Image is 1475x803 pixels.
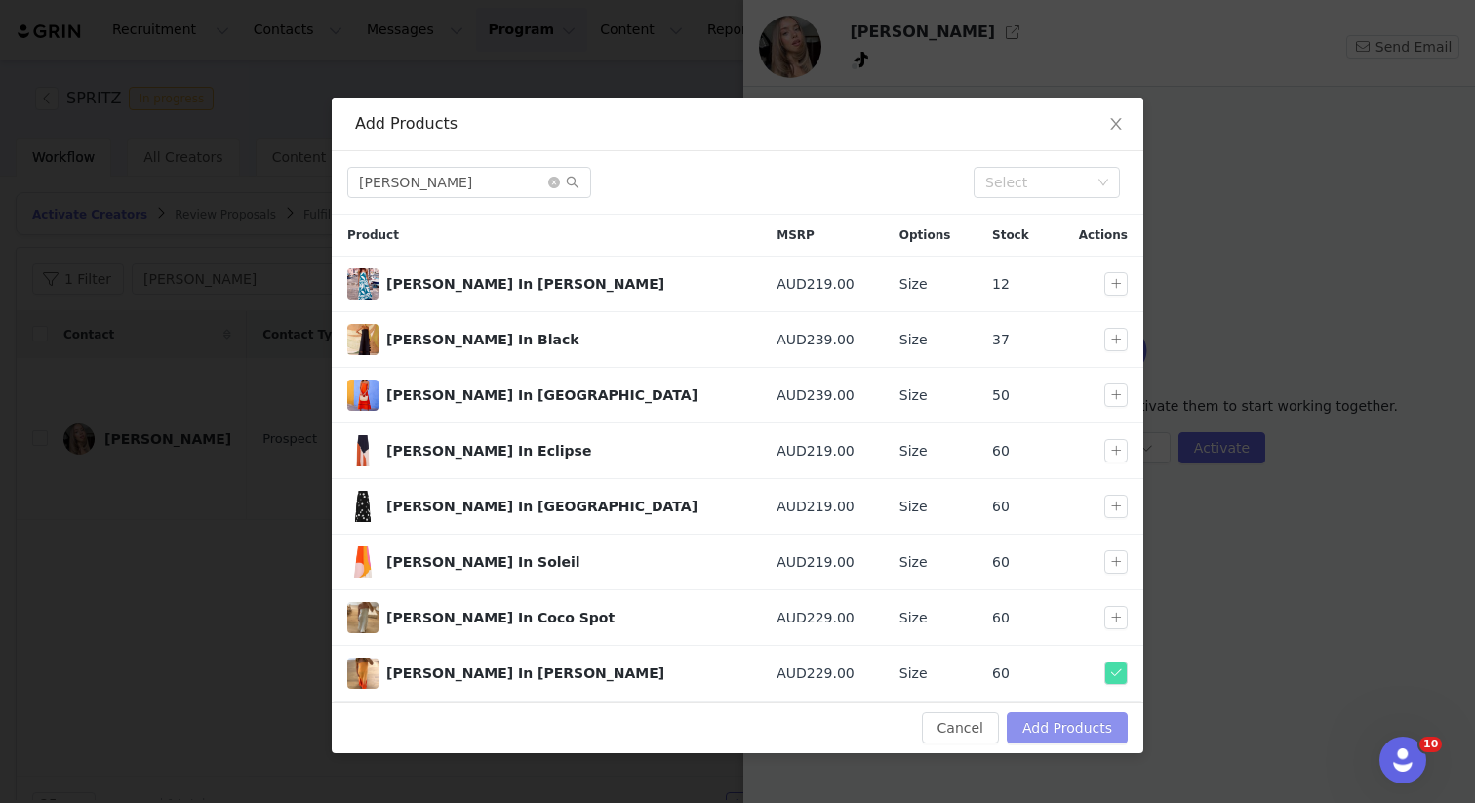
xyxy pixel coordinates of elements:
div: Add Products [355,113,1120,135]
span: 60 [992,608,1010,628]
span: 37 [992,330,1010,350]
div: [PERSON_NAME] In Soleil [386,552,745,573]
div: [PERSON_NAME] In Eclipse [386,441,745,462]
span: AUD219.00 [777,274,855,295]
span: 10 [1419,737,1442,752]
span: Options [899,226,951,244]
div: [PERSON_NAME] In Coco Spot [386,608,745,628]
span: AUD219.00 [777,497,855,517]
i: icon: close-circle [548,177,560,188]
div: Actions [1053,215,1143,256]
div: [PERSON_NAME] In [GEOGRAPHIC_DATA] [386,497,745,517]
input: Search... [347,167,591,198]
img: Gina-Dress-In-Black-and-Bettie-Sandal-In-Black-and-Babette-Sunglasses-In-Black_Day3_SHOT_18_0077-... [347,324,379,355]
img: Gina-Dress-In-Lipari-and-Dolly-Sunglasses-In-Cream-and-Greek-Sandal-In-Tan-SHOT_57_0007_94741d7a-... [347,268,379,300]
span: 12 [992,274,1010,295]
span: AUD229.00 [777,663,855,684]
img: GINADRESSMELLOW.jpg [347,658,379,689]
i: icon: close [1108,116,1124,132]
button: Close [1089,98,1143,152]
span: 60 [992,497,1010,517]
div: Select [985,173,1091,192]
div: Size [899,330,961,350]
div: Size [899,497,961,517]
div: Size [899,552,961,573]
div: [PERSON_NAME] In Black [386,330,745,350]
span: Stock [992,226,1029,244]
iframe: Intercom live chat [1379,737,1426,783]
i: icon: down [1097,177,1109,190]
span: Gina Dress In Mello [347,658,379,689]
i: icon: search [566,176,579,189]
button: Cancel [922,712,999,743]
span: Gina Dress In Coco Spot [347,602,379,633]
span: 60 [992,663,1010,684]
div: Size [899,663,961,684]
span: Gina Dress In Black [347,324,379,355]
div: [PERSON_NAME] In [PERSON_NAME] [386,274,745,295]
span: AUD229.00 [777,608,855,628]
span: 50 [992,385,1010,406]
span: Gina Dress In Eclipse [347,435,379,466]
div: Size [899,441,961,462]
span: Gina Dress In Punto [347,491,379,522]
div: Size [899,608,961,628]
span: AUD219.00 [777,552,855,573]
span: AUD239.00 [777,385,855,406]
span: 60 [992,552,1010,573]
img: Front-Gina-Dress-In-Punto.jpg [347,491,379,522]
div: Size [899,385,961,406]
span: 60 [992,441,1010,462]
img: Front-Gina-Dress-In-Soleil.jpg [347,546,379,578]
span: MSRP [777,226,815,244]
img: GINADRESSCOCOSPOT.jpg [347,602,379,633]
span: AUD239.00 [777,330,855,350]
div: [PERSON_NAME] In [PERSON_NAME] [386,663,745,684]
img: Front-Gina-Dress-In-Eclipse.jpg [347,435,379,466]
span: AUD219.00 [777,441,855,462]
span: Gina Dress In Lipari [347,268,379,300]
img: Gina-Dress-In-Spritz-and-Babette-Sunglasses-In-Milky-Tort-and-Evita-Wedge-In-Sand_Day1_SHOT_06_00... [347,380,379,411]
span: Gina Dress In Spritz [347,380,379,411]
span: Gina Dress In Soleil [347,546,379,578]
span: Product [347,226,399,244]
button: Add Products [1007,712,1128,743]
div: [PERSON_NAME] In [GEOGRAPHIC_DATA] [386,385,745,406]
div: Size [899,274,961,295]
